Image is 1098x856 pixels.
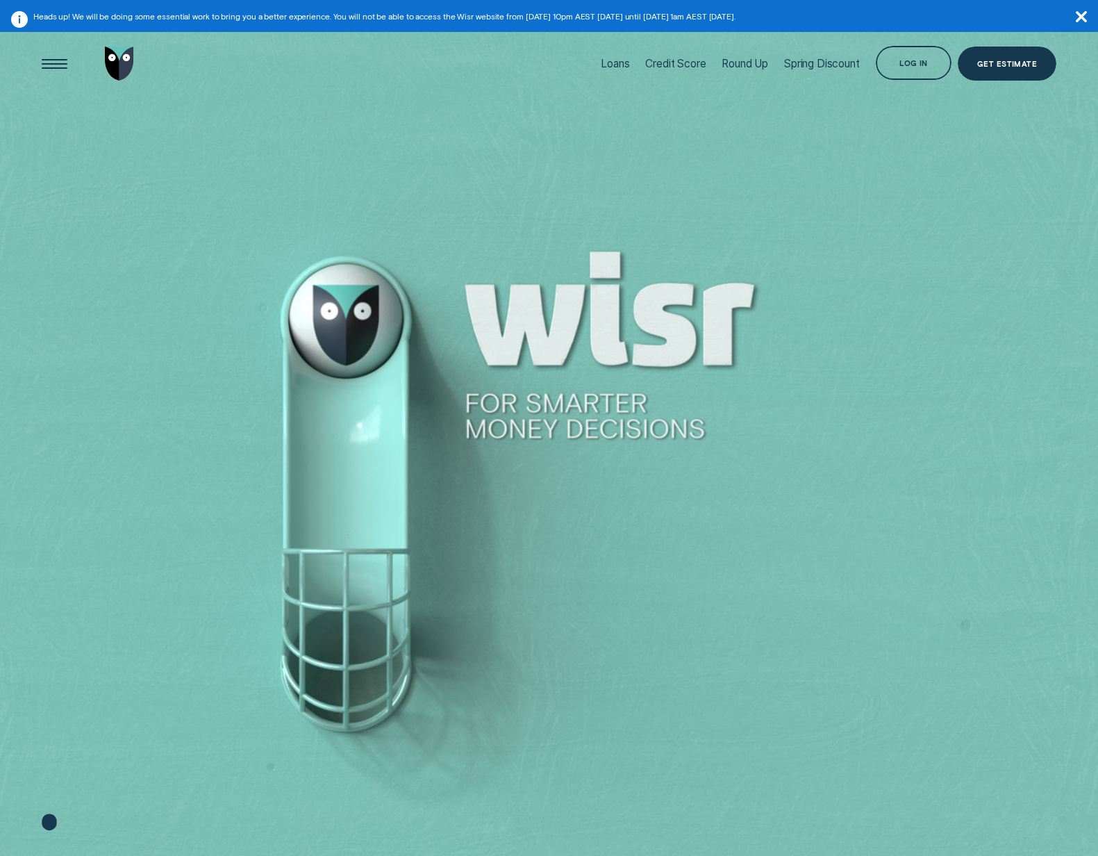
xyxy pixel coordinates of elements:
[645,57,706,70] div: Credit Score
[601,26,629,102] a: Loans
[784,57,860,70] div: Spring Discount
[38,47,72,81] button: Open Menu
[601,57,629,70] div: Loans
[645,26,706,102] a: Credit Score
[102,26,136,102] a: Go to home page
[958,47,1056,81] a: Get Estimate
[722,57,768,70] div: Round Up
[784,26,860,102] a: Spring Discount
[722,26,768,102] a: Round Up
[876,46,952,80] button: Log in
[105,47,133,81] img: Wisr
